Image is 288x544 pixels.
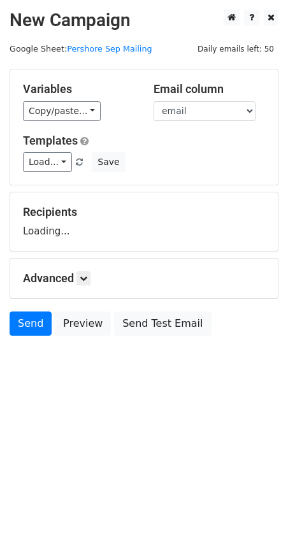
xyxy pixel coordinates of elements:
[23,82,134,96] h5: Variables
[67,44,152,54] a: Pershore Sep Mailing
[193,44,278,54] a: Daily emails left: 50
[23,205,265,238] div: Loading...
[23,271,265,285] h5: Advanced
[10,10,278,31] h2: New Campaign
[23,101,101,121] a: Copy/paste...
[23,205,265,219] h5: Recipients
[10,44,152,54] small: Google Sheet:
[114,311,211,336] a: Send Test Email
[23,134,78,147] a: Templates
[55,311,111,336] a: Preview
[23,152,72,172] a: Load...
[154,82,265,96] h5: Email column
[92,152,125,172] button: Save
[193,42,278,56] span: Daily emails left: 50
[10,311,52,336] a: Send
